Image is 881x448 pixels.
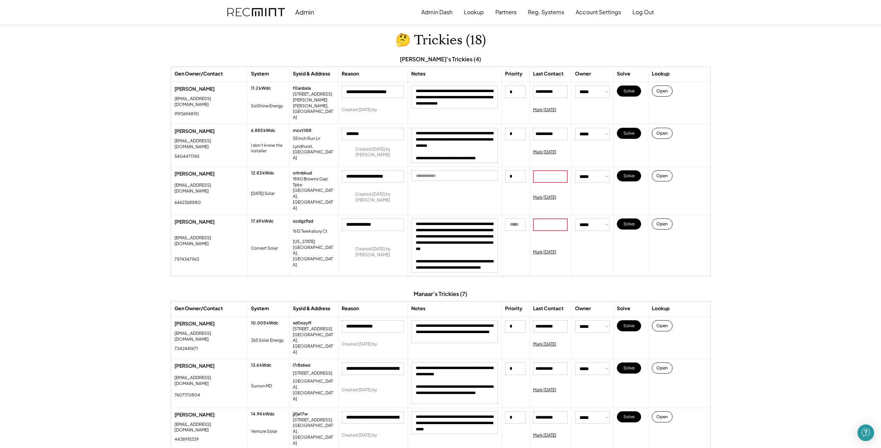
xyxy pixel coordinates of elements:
[857,424,874,441] div: Open Intercom Messenger
[174,320,244,327] div: [PERSON_NAME]
[617,170,641,181] button: Solve
[293,70,330,77] div: Sysid & Address
[342,305,359,312] div: Reason
[174,70,223,77] div: Gen Owner/Contact
[342,70,359,77] div: Reason
[617,411,641,422] button: Solve
[342,107,377,113] div: Created [DATE] by
[293,417,332,423] div: [STREET_ADDRESS]
[533,249,556,255] div: Mark [DATE]
[251,170,274,176] div: 12.83 kWdc
[652,218,673,230] button: Open
[251,383,272,389] div: Sunrun MD
[293,188,334,211] div: [GEOGRAPHIC_DATA], [GEOGRAPHIC_DATA]
[293,332,334,355] div: [GEOGRAPHIC_DATA], [GEOGRAPHIC_DATA]
[251,338,284,343] div: 365 Solar Energy
[293,378,334,402] div: [GEOGRAPHIC_DATA], [GEOGRAPHIC_DATA]
[293,128,312,134] div: mcvt1i88
[293,305,330,312] div: Sysid & Address
[533,387,556,393] div: Mark [DATE]
[533,341,556,347] div: Mark [DATE]
[174,200,201,206] div: 6462368880
[652,411,673,422] button: Open
[652,170,673,181] button: Open
[174,362,244,369] div: [PERSON_NAME]
[533,195,556,200] div: Mark [DATE]
[251,429,277,434] div: Venture Solar
[293,239,334,268] div: [US_STATE][GEOGRAPHIC_DATA], [GEOGRAPHIC_DATA]
[411,70,425,77] div: Notes
[293,103,334,120] div: [PERSON_NAME], [GEOGRAPHIC_DATA]
[293,229,331,234] div: 1612 Tewksbury Ct
[575,305,591,312] div: Owner
[533,149,556,155] div: Mark [DATE]
[295,8,314,16] div: Admin
[293,411,308,417] div: jjfje17w
[293,144,334,161] div: Lyndhurst, [GEOGRAPHIC_DATA]
[617,70,630,77] div: Solve
[342,191,404,203] div: Created [DATE] by [PERSON_NAME]
[533,107,556,113] div: Mark [DATE]
[251,362,271,368] div: 13.6 kWdc
[400,55,481,63] div: [PERSON_NAME]'s Trickies (4)
[411,305,425,312] div: Notes
[533,432,556,438] div: Mark [DATE]
[174,375,244,387] div: [EMAIL_ADDRESS][DOMAIN_NAME]
[464,5,484,19] button: Lookup
[251,128,275,134] div: 6.885 kWdc
[251,70,269,77] div: System
[495,5,516,19] button: Partners
[251,245,278,251] div: Convert Solar
[174,182,244,194] div: [EMAIL_ADDRESS][DOMAIN_NAME]
[533,305,564,312] div: Last Contact
[617,128,641,139] button: Solve
[293,176,334,188] div: 1880 Browns Gap Tpke
[652,86,673,97] button: Open
[576,5,621,19] button: Account Settings
[293,136,331,142] div: 55 Inch Run Ln
[414,290,467,298] div: Manaar's Trickies (7)
[617,86,641,97] button: Solve
[293,91,334,103] div: [STREET_ADDRESS][PERSON_NAME]
[293,370,332,376] div: [STREET_ADDRESS]
[251,411,275,417] div: 14.94 kWdc
[251,218,273,224] div: 17.69 kWdc
[251,320,278,326] div: 10.005 kWdc
[174,86,244,92] div: [PERSON_NAME]
[174,154,199,160] div: 5404471745
[533,70,564,77] div: Last Contact
[652,305,669,312] div: Lookup
[174,346,198,352] div: 7242441671
[293,86,311,91] div: f0anbsla
[251,143,286,154] div: I don't know the installer
[617,218,641,230] button: Solve
[342,432,377,438] div: Created [DATE] by
[174,305,223,312] div: Gen Owner/Contact
[293,326,332,332] div: [STREET_ADDRESS]
[174,218,244,225] div: [PERSON_NAME]
[575,70,591,77] div: Owner
[227,8,285,17] img: recmint-logotype%403x.png
[395,32,486,48] h1: 🤔 Trickies (18)
[251,103,283,109] div: SolShine Energy
[505,305,522,312] div: Priority
[251,305,269,312] div: System
[174,170,244,177] div: [PERSON_NAME]
[251,191,275,197] div: [DATE] Solar
[174,331,244,342] div: [EMAIL_ADDRESS][DOMAIN_NAME]
[293,423,334,446] div: [GEOGRAPHIC_DATA], [GEOGRAPHIC_DATA]
[421,5,452,19] button: Admin Dash
[174,235,244,247] div: [EMAIL_ADDRESS][DOMAIN_NAME]
[342,146,404,158] div: Created [DATE] by [PERSON_NAME]
[174,96,244,108] div: [EMAIL_ADDRESS][DOMAIN_NAME]
[293,320,312,326] div: xd0ozyff
[528,5,564,19] button: Reg. Systems
[342,246,404,258] div: Created [DATE] by [PERSON_NAME]
[251,86,271,91] div: 11.2 kWdc
[652,362,673,374] button: Open
[174,437,199,442] div: 4438915339
[342,387,377,393] div: Created [DATE] by
[174,257,199,262] div: 7574347963
[617,362,641,374] button: Solve
[293,170,312,176] div: crlmbkud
